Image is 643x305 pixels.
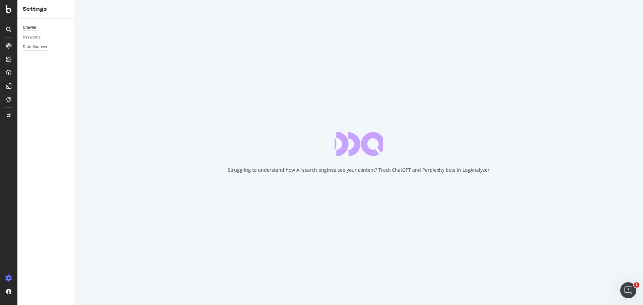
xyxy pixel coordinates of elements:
[23,34,69,41] a: Keywords
[634,282,639,288] span: 1
[335,132,383,156] div: animation
[228,167,490,173] div: Struggling to understand how AI search engines see your content? Track ChatGPT and Perplexity bot...
[23,24,36,31] div: Crawler
[23,44,69,51] a: Data Sources
[23,24,69,31] a: Crawler
[23,5,69,13] div: Settings
[23,44,47,51] div: Data Sources
[23,34,41,41] div: Keywords
[620,282,636,298] iframe: Intercom live chat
